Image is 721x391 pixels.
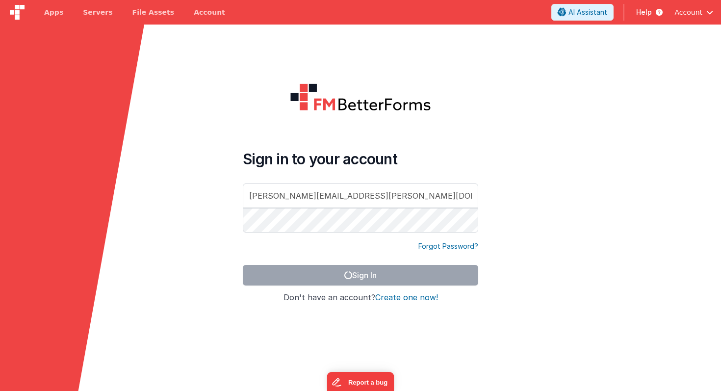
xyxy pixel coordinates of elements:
[636,7,652,17] span: Help
[243,293,478,302] h4: Don't have an account?
[568,7,607,17] span: AI Assistant
[44,7,63,17] span: Apps
[243,265,478,286] button: Sign In
[418,241,478,251] a: Forgot Password?
[674,7,702,17] span: Account
[83,7,112,17] span: Servers
[132,7,175,17] span: File Assets
[375,293,438,302] button: Create one now!
[674,7,713,17] button: Account
[243,150,478,168] h4: Sign in to your account
[551,4,614,21] button: AI Assistant
[243,183,478,208] input: Email Address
